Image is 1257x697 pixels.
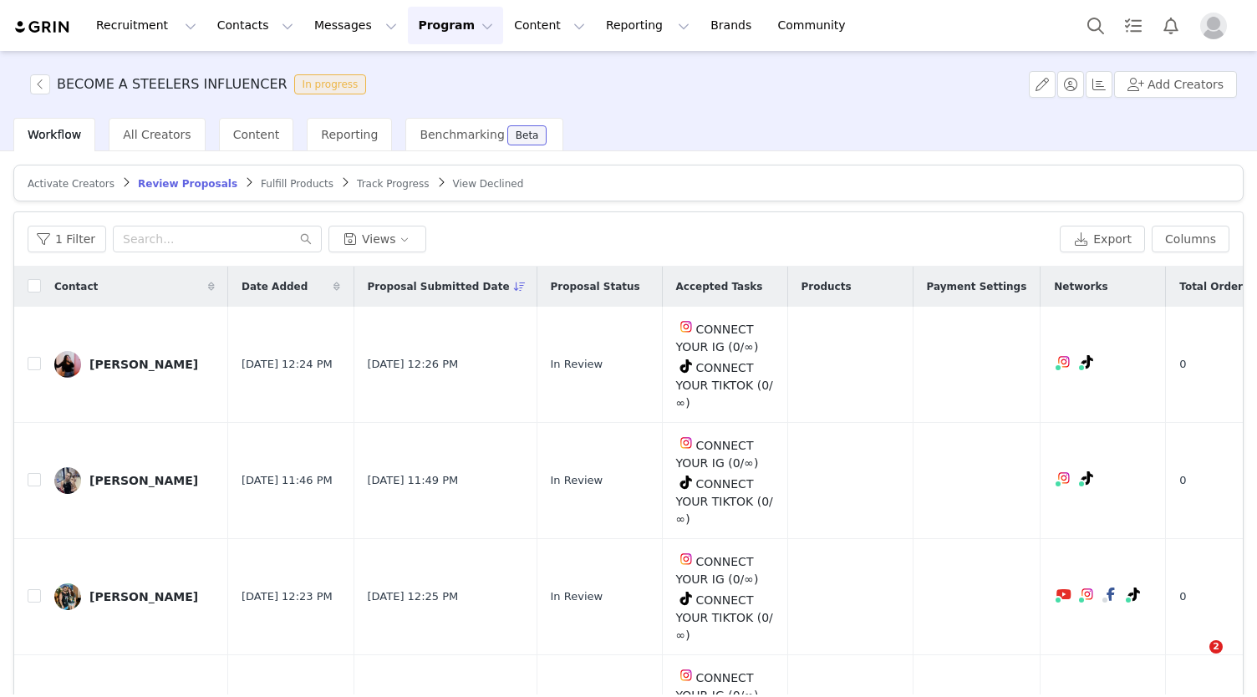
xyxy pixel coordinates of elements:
[28,178,115,190] span: Activate Creators
[676,323,759,354] span: CONNECT YOUR IG (0/∞)
[54,583,215,610] a: [PERSON_NAME]
[453,178,524,190] span: View Declined
[927,279,1027,294] span: Payment Settings
[676,555,759,586] span: CONNECT YOUR IG (0/∞)
[89,590,198,603] div: [PERSON_NAME]
[1152,226,1229,252] button: Columns
[768,7,863,44] a: Community
[1057,355,1071,369] img: instagram.svg
[321,128,378,141] span: Reporting
[28,128,81,141] span: Workflow
[242,279,308,294] span: Date Added
[1209,640,1223,654] span: 2
[1114,71,1237,98] button: Add Creators
[1200,13,1227,39] img: placeholder-profile.jpg
[113,226,322,252] input: Search...
[679,669,693,682] img: instagram.svg
[1060,226,1145,252] button: Export
[368,356,459,373] span: [DATE] 12:26 PM
[300,233,312,245] i: icon: search
[802,279,852,294] span: Products
[123,128,191,141] span: All Creators
[679,552,693,566] img: instagram.svg
[504,7,595,44] button: Content
[676,439,759,470] span: CONNECT YOUR IG (0/∞)
[89,358,198,371] div: [PERSON_NAME]
[596,7,700,44] button: Reporting
[261,178,333,190] span: Fulfill Products
[1115,7,1152,44] a: Tasks
[328,226,426,252] button: Views
[1175,640,1215,680] iframe: Intercom live chat
[1179,279,1249,294] span: Total Orders
[357,178,429,190] span: Track Progress
[676,477,773,526] span: CONNECT YOUR TIKTOK (0/∞)
[420,128,504,141] span: Benchmarking
[516,130,539,140] div: Beta
[676,593,773,642] span: CONNECT YOUR TIKTOK (0/∞)
[242,588,333,605] span: [DATE] 12:23 PM
[551,472,603,489] span: In Review
[700,7,766,44] a: Brands
[1057,471,1071,485] img: instagram.svg
[368,588,459,605] span: [DATE] 12:25 PM
[242,472,333,489] span: [DATE] 11:46 PM
[89,474,198,487] div: [PERSON_NAME]
[28,226,106,252] button: 1 Filter
[13,19,72,35] img: grin logo
[54,583,81,610] img: 94f41e75-0259-4190-91db-5783ef5c312a.jpg
[551,588,603,605] span: In Review
[207,7,303,44] button: Contacts
[54,279,98,294] span: Contact
[1054,279,1107,294] span: Networks
[551,356,603,373] span: In Review
[1190,13,1244,39] button: Profile
[368,279,510,294] span: Proposal Submitted Date
[54,351,81,378] img: 27a0b550-0c7f-416c-a83f-92a28b7b896c.jpg
[138,178,237,190] span: Review Proposals
[408,7,503,44] button: Program
[57,74,288,94] h3: BECOME A STEELERS INFLUENCER
[1077,7,1114,44] button: Search
[242,356,333,373] span: [DATE] 12:24 PM
[54,467,81,494] img: 9884bad8-b9a3-4ee5-a26d-970364e4c23a.jpg
[551,279,640,294] span: Proposal Status
[676,361,773,410] span: CONNECT YOUR TIKTOK (0/∞)
[1153,7,1189,44] button: Notifications
[233,128,280,141] span: Content
[294,74,367,94] span: In progress
[54,351,215,378] a: [PERSON_NAME]
[30,74,373,94] span: [object Object]
[679,436,693,450] img: instagram.svg
[86,7,206,44] button: Recruitment
[368,472,459,489] span: [DATE] 11:49 PM
[304,7,407,44] button: Messages
[679,320,693,333] img: instagram.svg
[54,467,215,494] a: [PERSON_NAME]
[676,279,763,294] span: Accepted Tasks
